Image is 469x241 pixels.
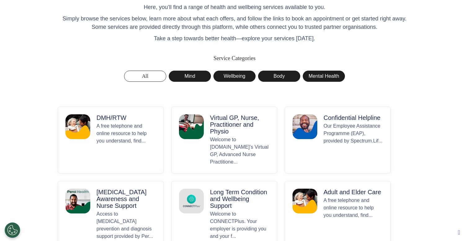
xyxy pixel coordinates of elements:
[65,114,90,139] img: DMH/RTW
[58,3,411,11] p: Here, you’ll find a range of health and wellbeing services available to you.
[324,122,383,166] p: Our Employee Assistance Programme (EAP), provided by Spectrum.Lif...
[96,210,156,240] p: Access to [MEDICAL_DATA] prevention and diagnosis support provided by Per...
[210,136,270,166] p: Welcome to [DOMAIN_NAME]’s Virtual GP, Advanced Nurse Practitione...
[58,55,411,62] h2: Service Categories
[179,114,204,139] img: Virtual GP, Nurse, Practitioner and Physio
[210,189,270,209] p: Long Term Condition and Wellbeing Support
[58,107,164,173] button: DMH/RTWDMH/RTWA free telephone and online resource to help you understand, find...
[96,122,156,166] p: A free telephone and online resource to help you understand, find...
[124,71,166,82] button: All
[58,15,411,31] p: Simply browse the services below, learn more about what each offers, and follow the links to book...
[324,114,383,121] p: Confidential Helpline
[303,71,345,82] button: Mental Health
[210,114,270,135] p: Virtual GP, Nurse, Practitioner and Physio
[5,222,20,238] button: Open Preferences
[213,71,256,82] button: Wellbeing
[58,34,411,43] p: Take a step towards better health—explore your services [DATE].
[171,107,277,173] button: Virtual GP, Nurse, Practitioner and PhysioVirtual GP, Nurse, Practitioner and PhysioWelcome to [D...
[293,114,317,139] img: Confidential Helpline
[96,114,156,121] p: DMH/RTW
[293,189,317,213] img: Adult and Elder Care
[96,189,156,209] p: [MEDICAL_DATA] Awareness and Nurse Support
[179,189,204,213] img: Long Term Condition and Wellbeing Support
[324,197,383,240] p: A free telephone and online resource to help you understand, find...
[65,189,90,213] img: Cancer Awareness and Nurse Support
[169,71,211,82] button: Mind
[285,107,391,173] button: Confidential HelplineConfidential HelplineOur Employee Assistance Programme (EAP), provided by Sp...
[210,210,270,240] p: Welcome to CONNECTPlus. Your employer is providing you and your f...
[258,71,300,82] button: Body
[324,189,383,195] p: Adult and Elder Care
